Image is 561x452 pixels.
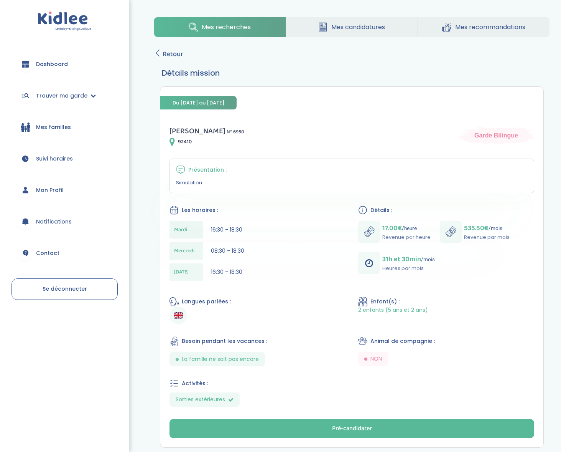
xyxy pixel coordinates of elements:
span: Se déconnecter [43,285,87,293]
p: Revenue par mois [464,233,510,241]
span: Activités : [182,379,208,387]
a: Mes recherches [154,17,286,37]
button: Pré-candidater [169,419,534,438]
h3: Détails mission [162,67,542,79]
a: Suivi horaires [12,145,118,172]
a: Se déconnecter [12,278,118,300]
span: Trouver ma garde [36,92,87,100]
span: Animal de compagnie : [370,337,435,345]
img: Anglais [174,311,183,320]
span: Contact [36,249,59,257]
span: Mes familles [36,123,71,131]
div: Pré-candidater [332,424,372,433]
a: Mes candidatures [286,17,418,37]
span: 16:30 - 18:30 [211,226,242,233]
span: Mon Profil [36,186,64,194]
a: Retour [154,49,183,60]
span: 31h et 30min [382,254,421,265]
span: 2 enfants (5 ans et 2 ans) [358,306,428,314]
p: Heures par mois [382,265,435,272]
span: 17.00€ [382,223,402,233]
span: [PERSON_NAME] [169,125,225,137]
a: Mes familles [12,113,118,141]
span: Mes recommandations [455,22,525,32]
span: 16:30 - 18:30 [211,268,242,276]
span: Mercredi [174,247,195,255]
p: /heure [382,223,431,233]
span: Sorties extérieures [169,392,240,407]
span: La famille ne sait pas encore [182,355,259,363]
a: Notifications [12,208,118,235]
span: Présentation : [188,166,227,174]
span: Notifications [36,218,72,226]
span: NON [370,355,382,363]
span: Enfant(s) : [370,298,400,306]
span: Mes candidatures [331,22,385,32]
span: Les horaires : [182,206,218,214]
img: logo.svg [38,12,92,31]
span: Langues parlées : [182,298,231,306]
a: Dashboard [12,50,118,78]
a: Trouver ma garde [12,82,118,109]
a: Mon Profil [12,176,118,204]
p: /mois [382,254,435,265]
p: /mois [464,223,510,233]
span: 08:30 - 18:30 [211,247,244,255]
a: Contact [12,239,118,267]
span: Suivi horaires [36,155,73,163]
span: Garde Bilingue [474,131,518,140]
span: [DATE] [174,268,189,276]
span: N° 6950 [227,128,244,136]
span: Dashboard [36,60,68,68]
p: Simulation [176,179,528,187]
span: Retour [163,49,183,60]
span: Besoin pendant les vacances : [182,337,267,345]
a: Mes recommandations [418,17,549,37]
span: 535.50€ [464,223,489,233]
span: Mardi [174,226,188,234]
span: Du [DATE] au [DATE] [160,96,237,109]
span: Mes recherches [202,22,251,32]
span: 92410 [178,138,192,146]
span: Détails : [370,206,392,214]
p: Revenue par heure [382,233,431,241]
